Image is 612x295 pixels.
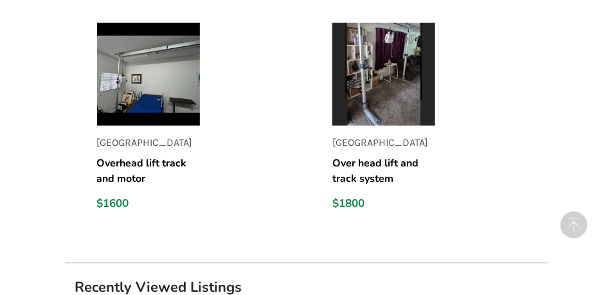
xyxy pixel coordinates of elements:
[97,156,200,187] h5: Overhead lift track and motor
[332,23,435,126] img: listing
[332,136,435,151] p: [GEOGRAPHIC_DATA]
[97,23,200,126] img: listing
[332,23,548,222] a: listing[GEOGRAPHIC_DATA]Over head lift and track system$1800
[97,23,312,222] a: listing[GEOGRAPHIC_DATA]Overhead lift track and motor$1600
[97,197,200,211] div: $1600
[332,156,435,187] h5: Over head lift and track system
[332,197,435,211] div: $1800
[97,136,200,151] p: [GEOGRAPHIC_DATA]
